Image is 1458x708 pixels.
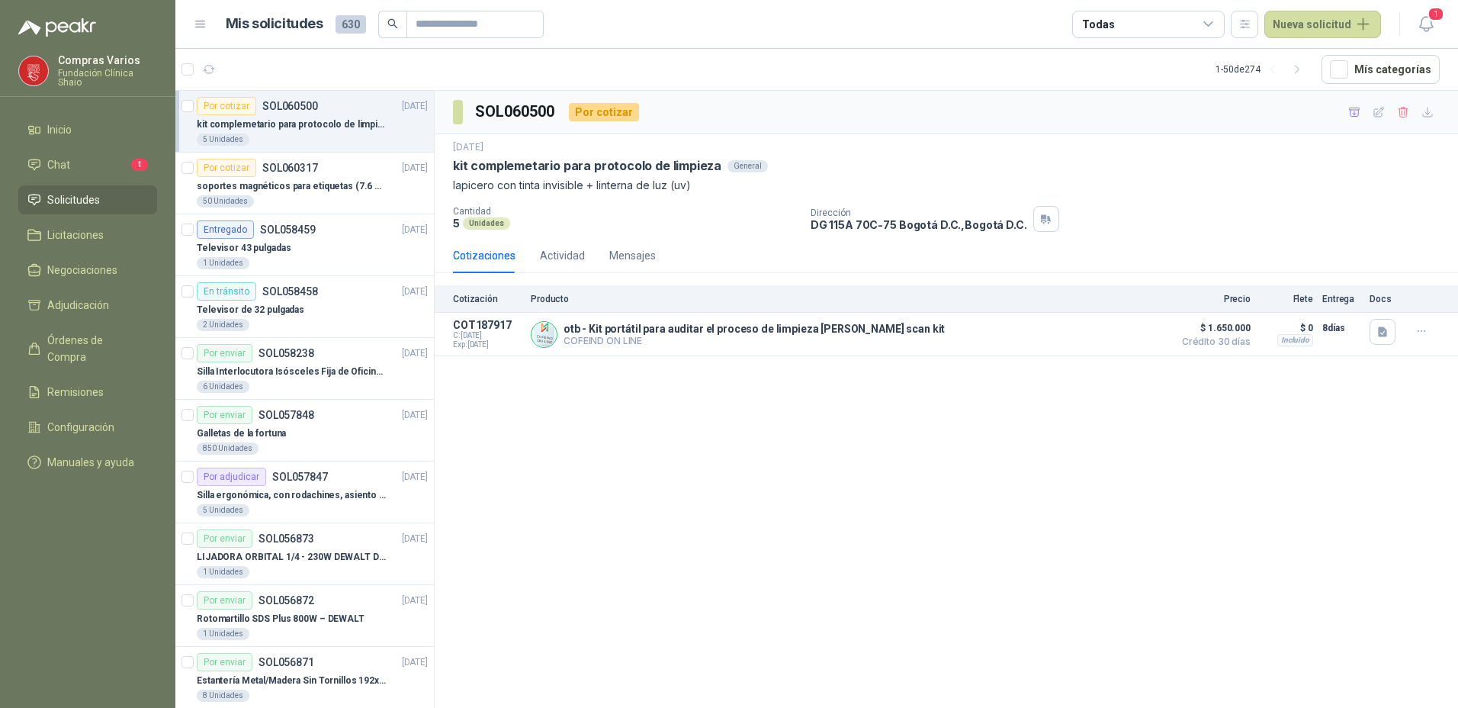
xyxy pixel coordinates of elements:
div: Entregado [197,220,254,239]
p: Televisor 43 pulgadas [197,241,291,256]
div: 2 Unidades [197,319,249,331]
p: 5 [453,217,460,230]
p: [DATE] [402,594,428,608]
a: Adjudicación [18,291,157,320]
a: Por cotizarSOL060500[DATE] kit complemetario para protocolo de limpieza5 Unidades [175,91,434,153]
a: Por adjudicarSOL057847[DATE] Silla ergonómica, con rodachines, asiento ajustable en altura, espal... [175,462,434,523]
div: 1 - 50 de 274 [1216,57,1309,82]
div: 5 Unidades [197,134,249,146]
p: Televisor de 32 pulgadas [197,303,304,317]
span: Chat [47,156,70,173]
p: otb - Kit portátil para auditar el proceso de limpieza [PERSON_NAME] scan kit [564,323,945,335]
p: DG 115A 70C-75 Bogotá D.C. , Bogotá D.C. [811,218,1027,231]
span: 1 [1427,7,1444,21]
img: Logo peakr [18,18,96,37]
p: Silla ergonómica, con rodachines, asiento ajustable en altura, espaldar alto, [197,488,387,503]
p: 8 días [1322,319,1360,337]
div: Por enviar [197,344,252,362]
a: Por cotizarSOL060317[DATE] soportes magnéticos para etiquetas (7.6 cm x 12.6 cm)50 Unidades [175,153,434,214]
p: kit complemetario para protocolo de limpieza [197,117,387,132]
div: Cotizaciones [453,247,515,264]
p: SOL060317 [262,163,318,173]
a: Inicio [18,115,157,144]
p: COFEIND ON LINE [564,335,945,346]
a: Por enviarSOL058238[DATE] Silla Interlocutora Isósceles Fija de Oficina Tela Negra Just Home Coll... [175,338,434,400]
a: Manuales y ayuda [18,448,157,477]
span: Crédito 30 días [1174,337,1251,346]
p: [DATE] [402,99,428,114]
div: En tránsito [197,282,256,301]
p: SOL058238 [259,348,314,359]
h1: Mis solicitudes [226,13,323,35]
div: 1 Unidades [197,566,249,578]
p: [DATE] [402,285,428,299]
a: Por enviarSOL057848[DATE] Galletas de la fortuna850 Unidades [175,400,434,462]
a: Chat1 [18,150,157,179]
span: Exp: [DATE] [453,340,522,349]
button: 1 [1412,11,1440,38]
p: SOL056871 [259,657,314,668]
p: SOL058459 [260,224,316,235]
button: Mís categorías [1322,55,1440,84]
span: $ 1.650.000 [1174,319,1251,337]
p: kit complemetario para protocolo de limpieza [453,158,721,174]
p: Fundación Clínica Shaio [58,69,157,87]
div: 850 Unidades [197,443,259,455]
div: Todas [1082,16,1114,33]
a: Órdenes de Compra [18,326,157,372]
a: Licitaciones [18,220,157,249]
span: C: [DATE] [453,331,522,340]
a: Configuración [18,413,157,442]
p: Precio [1174,294,1251,304]
p: Cantidad [453,206,798,217]
div: General [727,160,768,172]
div: 1 Unidades [197,628,249,640]
div: 5 Unidades [197,504,249,517]
div: Actividad [540,247,585,264]
p: Silla Interlocutora Isósceles Fija de Oficina Tela Negra Just Home Collection [197,365,387,379]
span: Configuración [47,419,114,436]
div: Incluido [1277,334,1313,346]
div: 50 Unidades [197,195,254,208]
p: LIJADORA ORBITAL 1/4 - 230W DEWALT DWE6411-B3 [197,550,387,565]
p: [DATE] [402,532,428,546]
img: Company Logo [19,56,48,85]
div: Mensajes [609,247,656,264]
p: SOL057847 [272,471,328,482]
div: 8 Unidades [197,690,249,702]
p: [DATE] [402,346,428,361]
div: Por cotizar [197,159,256,177]
p: Docs [1370,294,1400,304]
p: SOL056872 [259,595,314,606]
span: Manuales y ayuda [47,454,134,471]
button: Nueva solicitud [1264,11,1381,38]
div: Unidades [463,217,510,230]
div: 6 Unidades [197,381,249,393]
div: Por enviar [197,591,252,610]
span: Inicio [47,121,72,138]
a: Negociaciones [18,256,157,285]
p: Estantería Metal/Madera Sin Tornillos 192x100x50 cm 5 Niveles Gris [197,674,387,688]
a: EntregadoSOL058459[DATE] Televisor 43 pulgadas1 Unidades [175,214,434,276]
p: Dirección [811,208,1027,218]
p: [DATE] [453,140,483,155]
p: Flete [1260,294,1313,304]
p: COT187917 [453,319,522,331]
div: Por cotizar [569,103,639,121]
div: Por enviar [197,653,252,671]
p: [DATE] [402,655,428,670]
p: Cotización [453,294,522,304]
p: $ 0 [1260,319,1313,337]
p: [DATE] [402,408,428,423]
span: 630 [336,15,366,34]
a: Solicitudes [18,185,157,214]
p: Entrega [1322,294,1360,304]
a: En tránsitoSOL058458[DATE] Televisor de 32 pulgadas2 Unidades [175,276,434,338]
a: Por enviarSOL056873[DATE] LIJADORA ORBITAL 1/4 - 230W DEWALT DWE6411-B31 Unidades [175,523,434,585]
div: Por adjudicar [197,468,266,486]
p: SOL056873 [259,533,314,544]
p: Producto [531,294,1165,304]
span: Adjudicación [47,297,109,314]
p: [DATE] [402,161,428,175]
div: Por enviar [197,406,252,424]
